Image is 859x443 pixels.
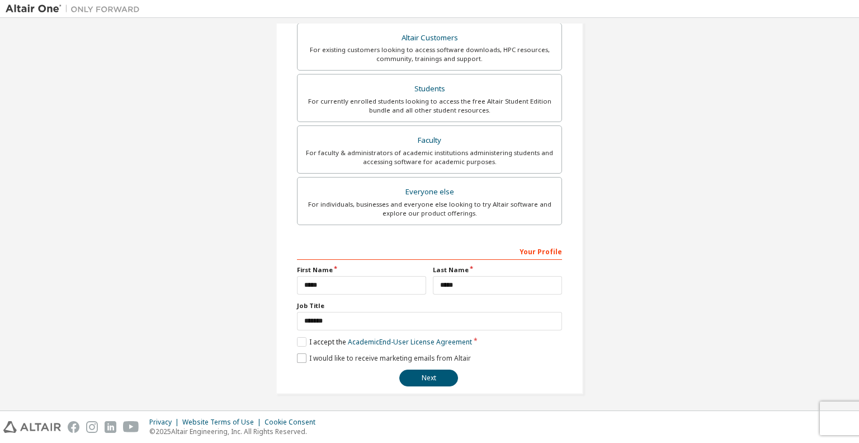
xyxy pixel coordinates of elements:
a: Academic End-User License Agreement [348,337,472,347]
div: Your Profile [297,242,562,260]
div: For existing customers looking to access software downloads, HPC resources, community, trainings ... [304,45,555,63]
div: Everyone else [304,184,555,200]
div: Faculty [304,133,555,148]
p: © 2025 Altair Engineering, Inc. All Rights Reserved. [149,427,322,436]
label: I accept the [297,337,472,347]
img: linkedin.svg [105,421,116,433]
div: For faculty & administrators of academic institutions administering students and accessing softwa... [304,148,555,166]
label: Last Name [433,265,562,274]
img: instagram.svg [86,421,98,433]
div: Students [304,81,555,97]
div: For currently enrolled students looking to access the free Altair Student Edition bundle and all ... [304,97,555,115]
div: For individuals, businesses and everyone else looking to try Altair software and explore our prod... [304,200,555,218]
button: Next [399,370,458,386]
img: facebook.svg [68,421,79,433]
div: Privacy [149,418,182,427]
label: First Name [297,265,426,274]
img: altair_logo.svg [3,421,61,433]
label: Job Title [297,301,562,310]
div: Website Terms of Use [182,418,265,427]
div: Cookie Consent [265,418,322,427]
img: Altair One [6,3,145,15]
img: youtube.svg [123,421,139,433]
div: Altair Customers [304,30,555,46]
label: I would like to receive marketing emails from Altair [297,353,471,363]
